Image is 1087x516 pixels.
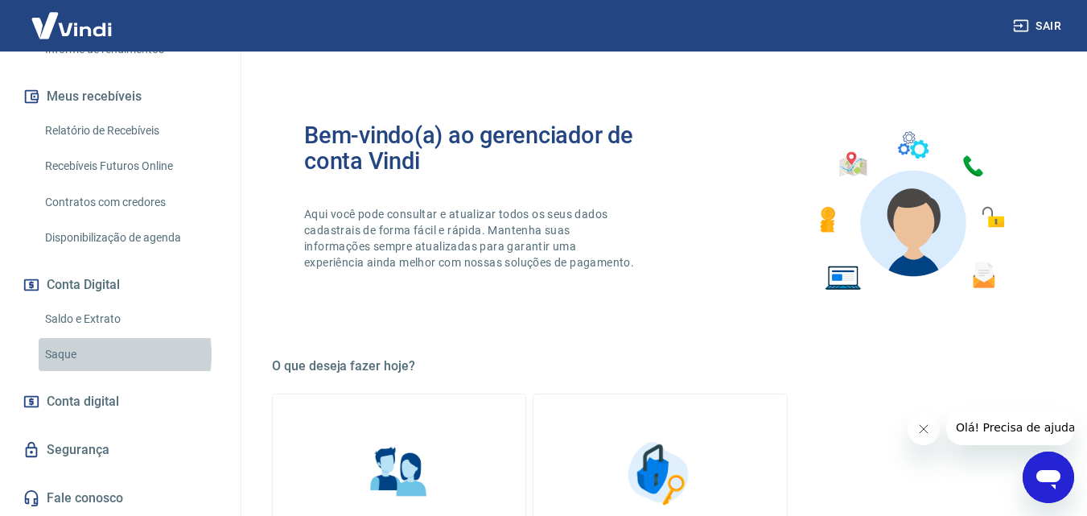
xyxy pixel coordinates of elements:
[39,150,221,183] a: Recebíveis Futuros Online
[39,114,221,147] a: Relatório de Recebíveis
[39,186,221,219] a: Contratos com credores
[19,79,221,114] button: Meus recebíveis
[908,413,940,445] iframe: Fechar mensagem
[304,206,637,270] p: Aqui você pode consultar e atualizar todos os seus dados cadastrais de forma fácil e rápida. Mant...
[39,338,221,371] a: Saque
[19,481,221,516] a: Fale conosco
[47,390,119,413] span: Conta digital
[805,122,1016,300] img: Imagem de um avatar masculino com diversos icones exemplificando as funcionalidades do gerenciado...
[359,433,439,514] img: Informações pessoais
[1023,452,1074,503] iframe: Botão para abrir a janela de mensagens
[39,221,221,254] a: Disponibilização de agenda
[19,267,221,303] button: Conta Digital
[946,410,1074,445] iframe: Mensagem da empresa
[620,433,700,514] img: Segurança
[39,303,221,336] a: Saldo e Extrato
[19,432,221,468] a: Segurança
[19,1,124,50] img: Vindi
[10,11,135,24] span: Olá! Precisa de ajuda?
[304,122,661,174] h2: Bem-vindo(a) ao gerenciador de conta Vindi
[1010,11,1068,41] button: Sair
[19,384,221,419] a: Conta digital
[272,358,1048,374] h5: O que deseja fazer hoje?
